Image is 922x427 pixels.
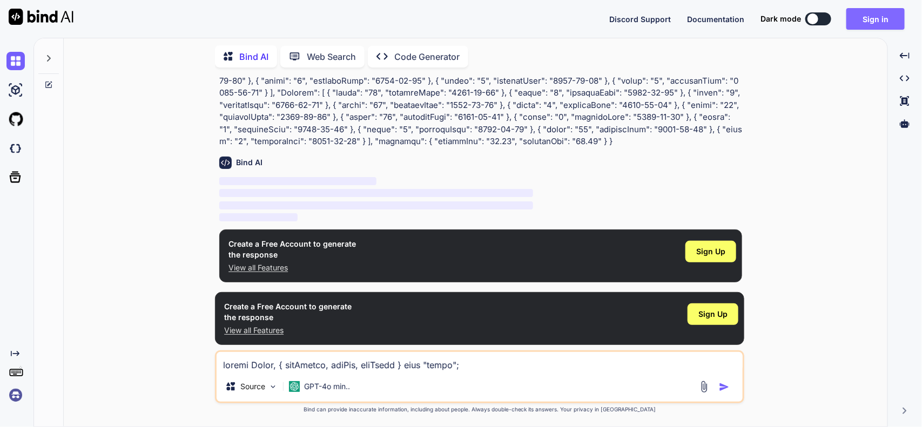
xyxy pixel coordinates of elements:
[219,213,298,221] span: ‌
[224,325,352,336] p: View all Features
[228,262,356,273] p: View all Features
[219,201,533,209] span: ‌
[289,381,300,392] img: GPT-4o mini
[719,382,730,392] img: icon
[761,13,801,24] span: Dark mode
[6,386,25,404] img: signin
[219,189,533,197] span: ‌
[609,13,671,25] button: Discord Support
[6,139,25,158] img: darkCloudIdeIcon
[224,301,352,323] h1: Create a Free Account to generate the response
[304,381,350,392] p: GPT-4o min..
[696,246,725,257] span: Sign Up
[6,81,25,99] img: ai-studio
[687,15,744,24] span: Documentation
[215,405,744,414] p: Bind can provide inaccurate information, including about people. Always double-check its answers....
[687,13,744,25] button: Documentation
[6,52,25,70] img: chat
[846,8,905,30] button: Sign in
[239,50,268,63] p: Bind AI
[394,50,460,63] p: Code Generator
[236,157,263,168] h6: Bind AI
[219,177,376,185] span: ‌
[609,15,671,24] span: Discord Support
[698,309,728,320] span: Sign Up
[698,381,710,393] img: attachment
[6,110,25,128] img: githubLight
[307,50,356,63] p: Web Search
[240,381,265,392] p: Source
[268,382,278,391] img: Pick Models
[9,9,73,25] img: Bind AI
[228,239,356,260] h1: Create a Free Account to generate the response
